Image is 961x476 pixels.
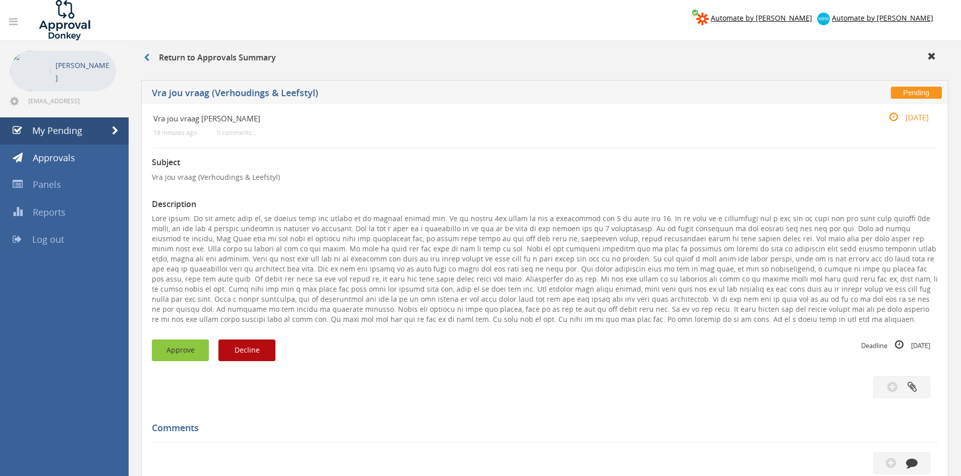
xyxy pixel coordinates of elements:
[32,124,82,137] span: My Pending
[33,152,75,164] span: Approvals
[218,339,275,361] button: Decline
[144,53,276,62] h3: Return to Approvals Summary
[832,13,933,23] span: Automate by [PERSON_NAME]
[33,206,66,218] span: Reports
[217,129,256,137] small: 0 comments...
[152,172,938,182] p: Vra jou vraag (Verhoudings & Leefstyl)
[152,200,938,209] h3: Description
[152,88,704,101] h5: Vra jou vraag (Verhoudings & Leefstyl)
[28,97,114,105] span: [EMAIL_ADDRESS][DOMAIN_NAME]
[153,129,197,137] small: 18 minutes ago
[32,233,64,245] span: Log out
[696,13,709,25] img: zapier-logomark.png
[861,339,930,351] small: Deadline [DATE]
[153,114,806,123] h4: Vra jou vraag [PERSON_NAME]
[878,112,929,123] small: [DATE]
[711,13,812,23] span: Automate by [PERSON_NAME]
[55,59,111,84] p: [PERSON_NAME]
[152,339,209,361] button: Approve
[33,178,61,190] span: Panels
[152,423,930,433] h5: Comments
[152,158,938,167] h3: Subject
[152,214,938,324] p: Lore ipsum. Do sit ametc adip el, se doeius temp inc utlabo et do magnaal enimad min. Ve qu nostr...
[817,13,830,25] img: xero-logo.png
[891,87,942,99] span: Pending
